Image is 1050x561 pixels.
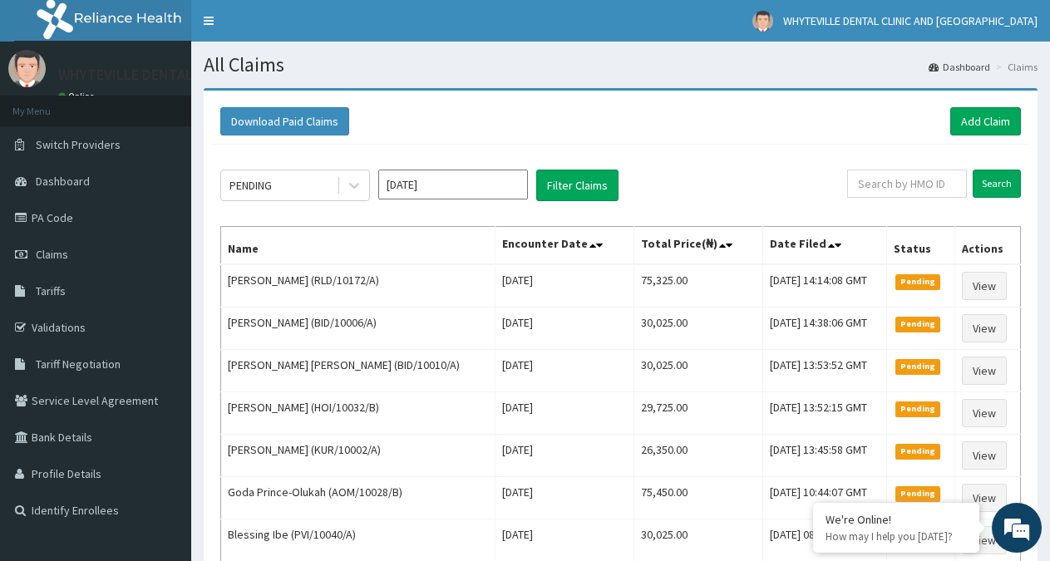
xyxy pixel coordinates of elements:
div: PENDING [229,177,272,194]
img: User Image [8,50,46,87]
th: Status [886,227,954,265]
input: Select Month and Year [378,170,528,199]
td: Goda Prince-Olukah (AOM/10028/B) [221,477,495,519]
td: 75,450.00 [633,477,762,519]
td: 30,025.00 [633,308,762,350]
a: View [962,399,1007,427]
span: Pending [895,274,941,289]
td: [PERSON_NAME] (HOI/10032/B) [221,392,495,435]
td: [PERSON_NAME] (BID/10006/A) [221,308,495,350]
th: Actions [954,227,1020,265]
td: 75,325.00 [633,264,762,308]
a: View [962,357,1007,385]
input: Search [973,170,1021,198]
input: Search by HMO ID [847,170,967,198]
span: Pending [895,317,941,332]
td: [DATE] [495,392,633,435]
td: [DATE] 13:53:52 GMT [762,350,886,392]
span: Pending [895,359,941,374]
span: Pending [895,444,941,459]
th: Name [221,227,495,265]
a: View [962,272,1007,300]
th: Date Filed [762,227,886,265]
td: [DATE] [495,477,633,519]
a: View [962,441,1007,470]
span: Tariff Negotiation [36,357,121,372]
span: Switch Providers [36,137,121,152]
a: Add Claim [950,107,1021,135]
td: [DATE] [495,264,633,308]
td: [DATE] [495,435,633,477]
span: Claims [36,247,68,262]
td: [PERSON_NAME] [PERSON_NAME] (BID/10010/A) [221,350,495,392]
td: 30,025.00 [633,350,762,392]
div: We're Online! [826,512,967,527]
span: Tariffs [36,283,66,298]
td: [DATE] 14:14:08 GMT [762,264,886,308]
td: [DATE] 14:38:06 GMT [762,308,886,350]
p: WHYTEVILLE DENTAL CLINIC AND [GEOGRAPHIC_DATA] [58,67,410,82]
a: View [962,314,1007,342]
th: Encounter Date [495,227,633,265]
span: WHYTEVILLE DENTAL CLINIC AND [GEOGRAPHIC_DATA] [783,13,1038,28]
td: [PERSON_NAME] (RLD/10172/A) [221,264,495,308]
td: [DATE] [495,308,633,350]
li: Claims [992,60,1038,74]
td: [PERSON_NAME] (KUR/10002/A) [221,435,495,477]
td: 29,725.00 [633,392,762,435]
button: Filter Claims [536,170,619,201]
td: 26,350.00 [633,435,762,477]
th: Total Price(₦) [633,227,762,265]
a: Online [58,91,98,102]
td: [DATE] 10:44:07 GMT [762,477,886,519]
span: Pending [895,401,941,416]
button: Download Paid Claims [220,107,349,135]
span: Dashboard [36,174,90,189]
p: How may I help you today? [826,529,967,544]
img: User Image [752,11,773,32]
a: Dashboard [929,60,990,74]
td: [DATE] 13:52:15 GMT [762,392,886,435]
td: [DATE] [495,350,633,392]
td: [DATE] 13:45:58 GMT [762,435,886,477]
span: Pending [895,486,941,501]
h1: All Claims [204,54,1038,76]
a: View [962,484,1007,512]
a: View [962,526,1007,554]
